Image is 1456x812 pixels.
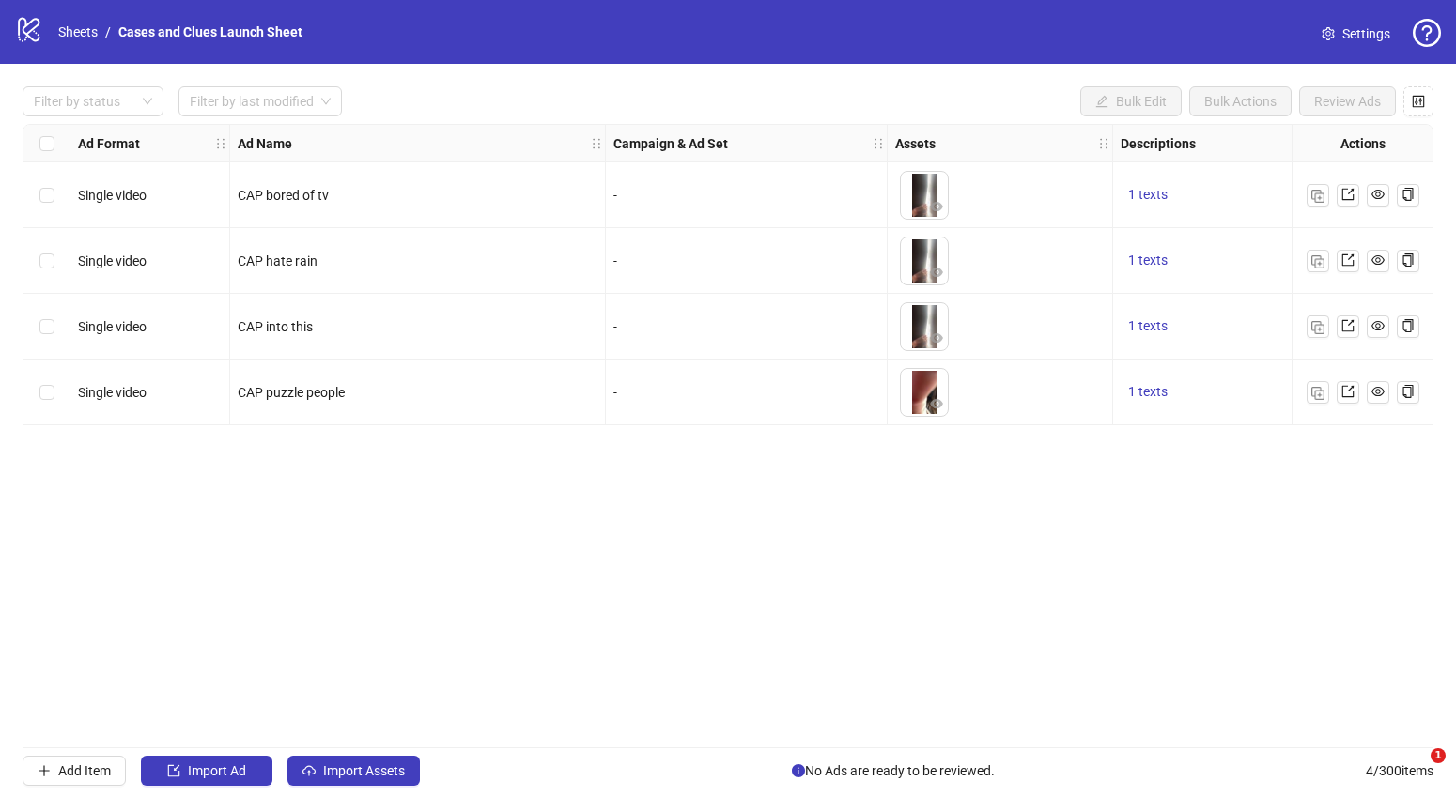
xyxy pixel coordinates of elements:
span: eye [930,331,943,345]
div: Resize Assets column [1107,125,1112,161]
span: eye [1371,319,1385,332]
a: Settings [1307,19,1405,49]
span: holder [1110,137,1123,150]
span: eye [1371,385,1385,398]
span: eye [930,397,943,410]
strong: Actions [1340,133,1386,154]
button: Duplicate [1307,315,1329,338]
span: eye [930,266,943,279]
img: Duplicate [1311,190,1324,203]
iframe: Intercom live chat [1392,748,1437,793]
span: CAP hate rain [238,253,318,268]
button: Preview [925,328,948,350]
button: Add Item [23,756,126,786]
a: Cases and Clues Launch Sheet [115,22,306,42]
span: eye [1371,253,1385,267]
button: Import Ad [141,756,272,786]
button: Duplicate [1307,250,1329,272]
span: info-circle [792,764,805,777]
span: Import Ad [188,763,246,778]
button: Review Ads [1299,86,1396,116]
span: setting [1322,27,1335,40]
div: Resize Ad Format column [225,125,229,161]
span: 1 texts [1128,253,1168,268]
img: Duplicate [1311,321,1324,334]
button: 1 texts [1121,184,1175,207]
span: question-circle [1413,19,1441,47]
span: Settings [1342,23,1390,44]
span: export [1341,319,1355,332]
button: Preview [925,393,948,416]
div: - [613,185,879,206]
button: 1 texts [1121,250,1175,272]
strong: Ad Format [78,133,140,154]
div: Select row 3 [23,294,70,360]
img: Duplicate [1311,387,1324,400]
span: Single video [78,253,147,268]
span: holder [214,137,227,150]
div: Resize Campaign & Ad Set column [882,125,887,161]
button: Preview [925,262,948,284]
span: Single video [78,188,147,203]
span: holder [590,137,603,150]
span: Import Assets [323,763,405,778]
span: holder [603,137,616,150]
img: Asset 1 [901,369,948,416]
span: Single video [78,319,147,334]
span: No Ads are ready to be reviewed. [792,760,995,781]
div: Resize Ad Name column [600,125,605,161]
div: - [613,316,879,337]
span: export [1341,253,1355,267]
button: Bulk Edit [1080,86,1182,116]
span: 1 texts [1128,384,1168,399]
div: Select row 1 [23,162,70,228]
img: Asset 1 [901,303,948,350]
span: holder [227,137,240,150]
a: Sheets [54,22,101,42]
span: 1 texts [1128,187,1168,202]
div: Select row 4 [23,360,70,425]
span: plus [38,764,51,777]
span: copy [1402,253,1415,267]
span: export [1341,188,1355,201]
button: Preview [925,196,948,219]
button: 1 texts [1121,381,1175,404]
span: holder [885,137,898,150]
div: - [613,251,879,271]
span: CAP bored of tv [238,188,329,203]
strong: Ad Name [238,133,292,154]
div: - [613,382,879,403]
span: cloud-upload [302,764,316,777]
div: Select row 2 [23,228,70,294]
button: 1 texts [1121,315,1175,338]
span: copy [1402,385,1415,398]
span: holder [872,137,885,150]
span: 1 [1431,748,1446,763]
strong: Descriptions [1121,133,1196,154]
span: control [1412,95,1425,108]
span: CAP puzzle people [238,385,345,400]
button: Bulk Actions [1189,86,1292,116]
span: Add Item [58,763,111,778]
span: copy [1402,319,1415,332]
strong: Assets [895,133,936,154]
span: copy [1402,188,1415,201]
button: Duplicate [1307,184,1329,207]
span: CAP into this [238,319,313,334]
button: Configure table settings [1403,86,1433,116]
button: Duplicate [1307,381,1329,404]
span: eye [1371,188,1385,201]
img: Asset 1 [901,237,948,284]
span: holder [1097,137,1110,150]
div: Select all rows [23,125,70,162]
span: import [167,764,180,777]
img: Duplicate [1311,255,1324,268]
button: Import Assets [287,756,420,786]
span: eye [930,200,943,213]
strong: Campaign & Ad Set [613,133,728,154]
img: Asset 1 [901,172,948,219]
span: 4 / 300 items [1366,760,1433,781]
li: / [105,22,111,42]
span: export [1341,385,1355,398]
span: 1 texts [1128,318,1168,333]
